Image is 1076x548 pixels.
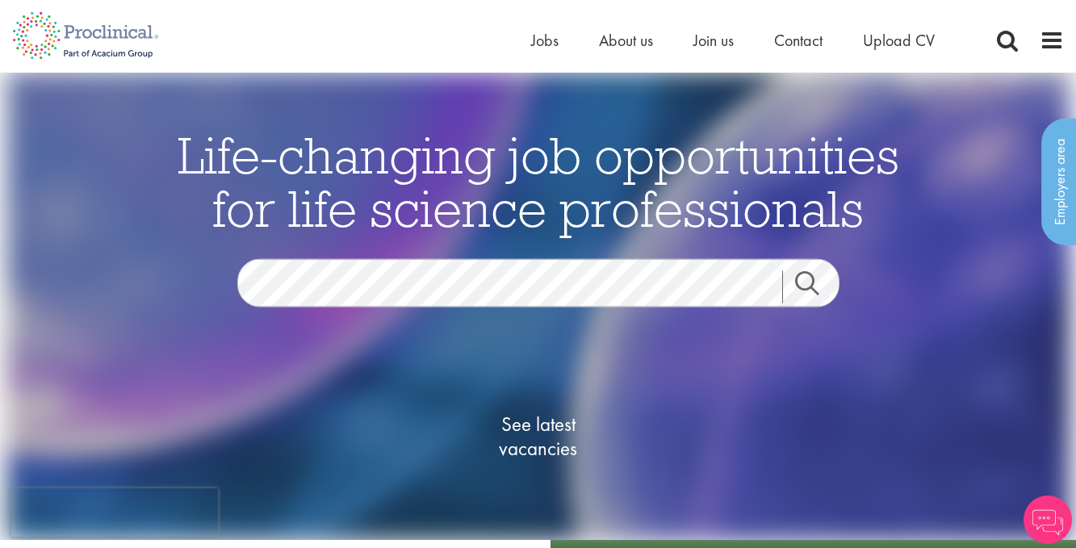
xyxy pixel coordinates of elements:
img: candidate home [7,73,1070,540]
a: Upload CV [863,30,935,51]
a: Join us [693,30,734,51]
span: Life-changing job opportunities for life science professionals [178,123,899,241]
a: About us [599,30,653,51]
a: Contact [774,30,823,51]
span: See latest vacancies [458,412,619,461]
a: See latestvacancies [458,348,619,525]
a: Jobs [531,30,559,51]
a: Job search submit button [782,271,852,303]
img: Chatbot [1024,496,1072,544]
iframe: reCAPTCHA [11,488,218,537]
